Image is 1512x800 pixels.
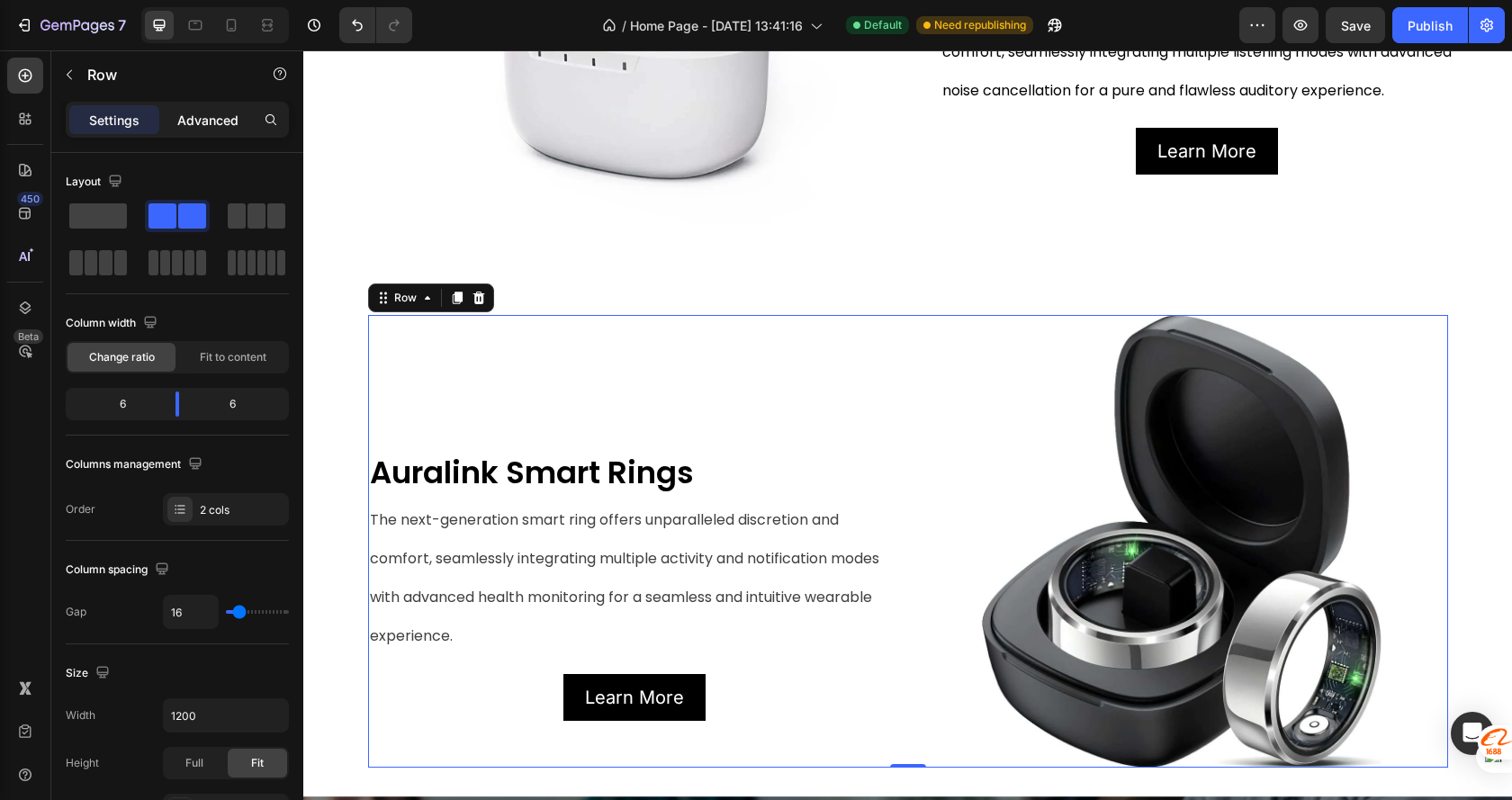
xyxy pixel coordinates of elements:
a: Learn More [832,77,975,124]
p: Row [87,64,240,85]
iframe: Design area [303,50,1512,800]
span: Save [1341,18,1371,33]
span: Home Page - [DATE] 13:41:16 [630,16,803,35]
div: Beta [13,329,43,344]
div: Width [66,707,95,724]
div: Columns management [66,453,206,477]
div: 6 [193,391,285,417]
a: Learn More [260,624,402,670]
div: Gap [66,604,86,620]
div: 6 [69,391,161,417]
div: Undo/Redo [339,7,412,43]
img: gempages_580590206961320531-0aa301aa-dfb3-4fd6-b715-6ef886d5487f.webp [679,265,1078,717]
div: 450 [17,192,43,206]
div: Column width [66,311,161,336]
button: 7 [7,7,134,43]
div: Column spacing [66,558,173,582]
button: Publish [1392,7,1468,43]
p: Settings [89,111,139,130]
div: Height [66,755,99,771]
span: Fit to content [200,349,266,365]
p: Learn More [854,88,953,113]
span: The next-generation smart ring offers unparalleled discretion and comfort, seamlessly integrating... [67,459,576,597]
span: / [622,16,626,35]
input: Auto [164,596,218,628]
button: Save [1326,7,1385,43]
span: Full [185,755,203,771]
input: Auto [164,699,288,732]
div: 2 cols [200,502,284,518]
span: Default [864,17,902,33]
div: Row [87,239,117,256]
div: Size [66,661,113,686]
p: Learn More [282,634,381,660]
p: Advanced [177,111,238,130]
div: Open Intercom Messenger [1451,712,1494,755]
strong: Auralink Smart Rings [67,400,391,444]
p: 7 [118,14,126,36]
div: Layout [66,170,126,194]
div: Publish [1408,16,1453,35]
span: Change ratio [89,349,155,365]
span: Fit [251,755,264,771]
div: Order [66,501,95,517]
span: Need republishing [934,17,1026,33]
